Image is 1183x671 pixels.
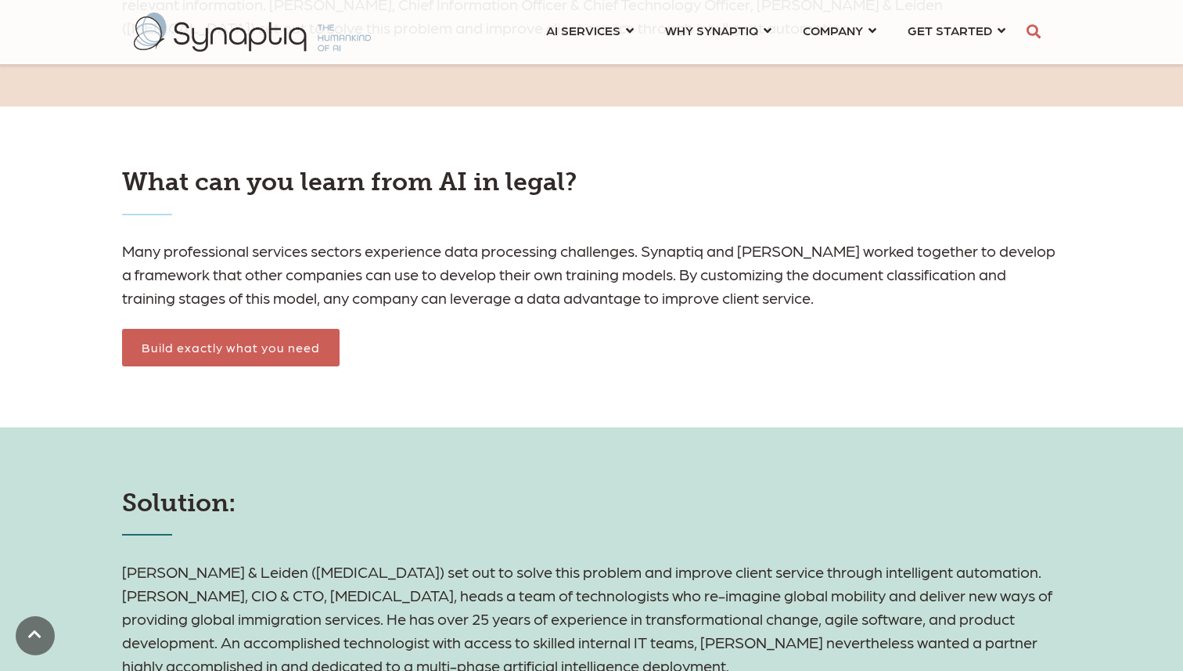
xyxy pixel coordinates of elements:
a: AI SERVICES [546,16,634,45]
span: Solution: [122,488,236,518]
img: synaptiq logo-2 [134,13,371,52]
a: GET STARTED [908,16,1005,45]
a: Build exactly what you need [122,329,340,366]
span: Many professional services sectors experience data processing challenges. Synaptiq and [PERSON_NA... [122,241,1055,307]
span: AI SERVICES [546,20,620,41]
nav: menu [530,4,1021,60]
span: What can you learn from AI in legal? [122,167,577,197]
span: WHY SYNAPTIQ [665,20,758,41]
a: WHY SYNAPTIQ [665,16,771,45]
a: COMPANY [803,16,876,45]
span: GET STARTED [908,20,992,41]
span: COMPANY [803,20,863,41]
